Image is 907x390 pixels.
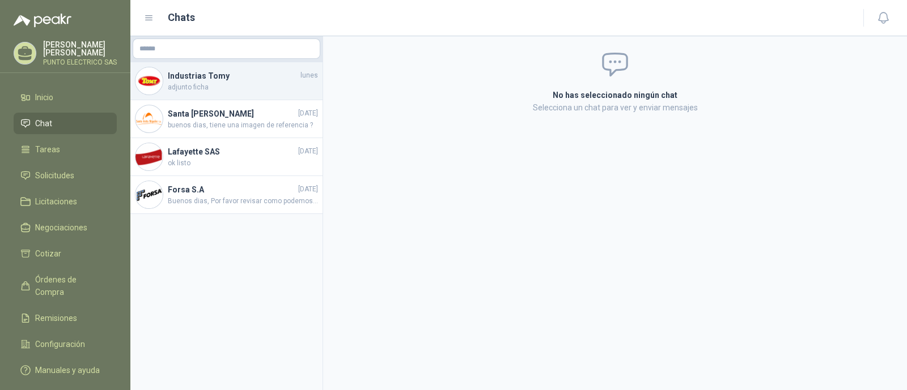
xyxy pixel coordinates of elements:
img: Company Logo [135,143,163,170]
p: PUNTO ELECTRICO SAS [43,59,117,66]
h4: Industrias Tomy [168,70,298,82]
span: adjunto ficha [168,82,318,93]
a: Licitaciones [14,191,117,212]
span: Chat [35,117,52,130]
span: Solicitudes [35,169,74,182]
span: ok listo [168,158,318,169]
span: lunes [300,70,318,81]
span: Remisiones [35,312,77,324]
span: buenos dias, tiene una imagen de referencia ? [168,120,318,131]
h4: Lafayette SAS [168,145,296,158]
a: Chat [14,113,117,134]
a: Manuales y ayuda [14,359,117,381]
span: Configuración [35,338,85,350]
span: Negociaciones [35,221,87,234]
a: Cotizar [14,243,117,264]
h2: No has seleccionado ningún chat [417,89,813,101]
a: Company LogoSanta [PERSON_NAME][DATE]buenos dias, tiene una imagen de referencia ? [130,100,323,138]
span: Órdenes de Compra [35,273,106,298]
a: Company LogoIndustrias Tomylunesadjunto ficha [130,62,323,100]
h1: Chats [168,10,195,25]
span: [DATE] [298,108,318,119]
a: Company LogoLafayette SAS[DATE]ok listo [130,138,323,176]
img: Company Logo [135,67,163,95]
img: Company Logo [135,105,163,132]
a: Configuración [14,333,117,355]
span: Cotizar [35,247,61,260]
span: [DATE] [298,184,318,195]
a: Negociaciones [14,217,117,238]
span: [DATE] [298,146,318,157]
p: Selecciona un chat para ver y enviar mensajes [417,101,813,114]
a: Remisiones [14,307,117,329]
a: Tareas [14,139,117,160]
span: Tareas [35,143,60,156]
img: Company Logo [135,181,163,208]
h4: Santa [PERSON_NAME] [168,108,296,120]
a: Inicio [14,87,117,108]
a: Company LogoForsa S.A[DATE]Buenos dias, Por favor revisar como podemos aumentar sólo un 3% al val... [130,176,323,214]
img: Logo peakr [14,14,71,27]
h4: Forsa S.A [168,183,296,196]
span: Buenos dias, Por favor revisar como podemos aumentar sólo un 3% al valor que venimos manejando...... [168,196,318,207]
p: [PERSON_NAME] [PERSON_NAME] [43,41,117,57]
a: Órdenes de Compra [14,269,117,303]
span: Manuales y ayuda [35,364,100,376]
span: Licitaciones [35,195,77,208]
span: Inicio [35,91,53,104]
a: Solicitudes [14,165,117,186]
